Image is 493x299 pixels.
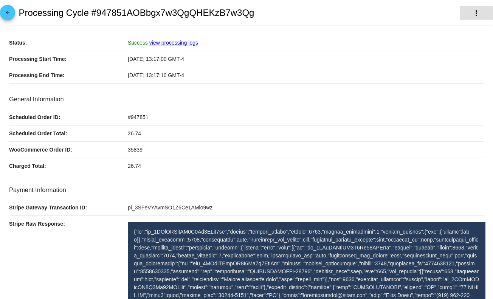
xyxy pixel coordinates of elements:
span: 35839 [128,147,143,153]
p: Charged Total: [9,158,128,174]
span: 26.74 [128,130,141,136]
h3: Payment Information [9,186,484,194]
a: view processing logs [149,40,198,46]
mat-icon: more_vert [472,9,481,18]
h2: Processing Cycle #947851AOBbgx7w3QgQHEKzB7w3Qg [19,8,254,18]
span: 26.74 [128,163,141,169]
span: [DATE] 13:17:10 GMT-4 [128,72,184,78]
p: Stripe Gateway Transaction ID: [9,200,128,215]
p: Processing Start Time: [9,51,128,67]
p: Processing End Time: [9,67,128,83]
span: [DATE] 13:17:00 GMT-4 [128,56,184,62]
mat-icon: arrow_back [3,10,12,19]
p: Scheduled Order Total: [9,125,128,141]
p: WooCommerce Order ID: [9,142,128,158]
span: Success [128,40,148,46]
span: pi_3SFeVYAvmSO1Z6Ce1AMlo9wz [128,204,212,211]
p: Scheduled Order ID: [9,109,128,125]
h3: General Information [9,96,484,103]
p: Status: [9,35,128,51]
p: Stripe Raw Response: [9,216,128,232]
span: #947851 [128,114,149,120]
